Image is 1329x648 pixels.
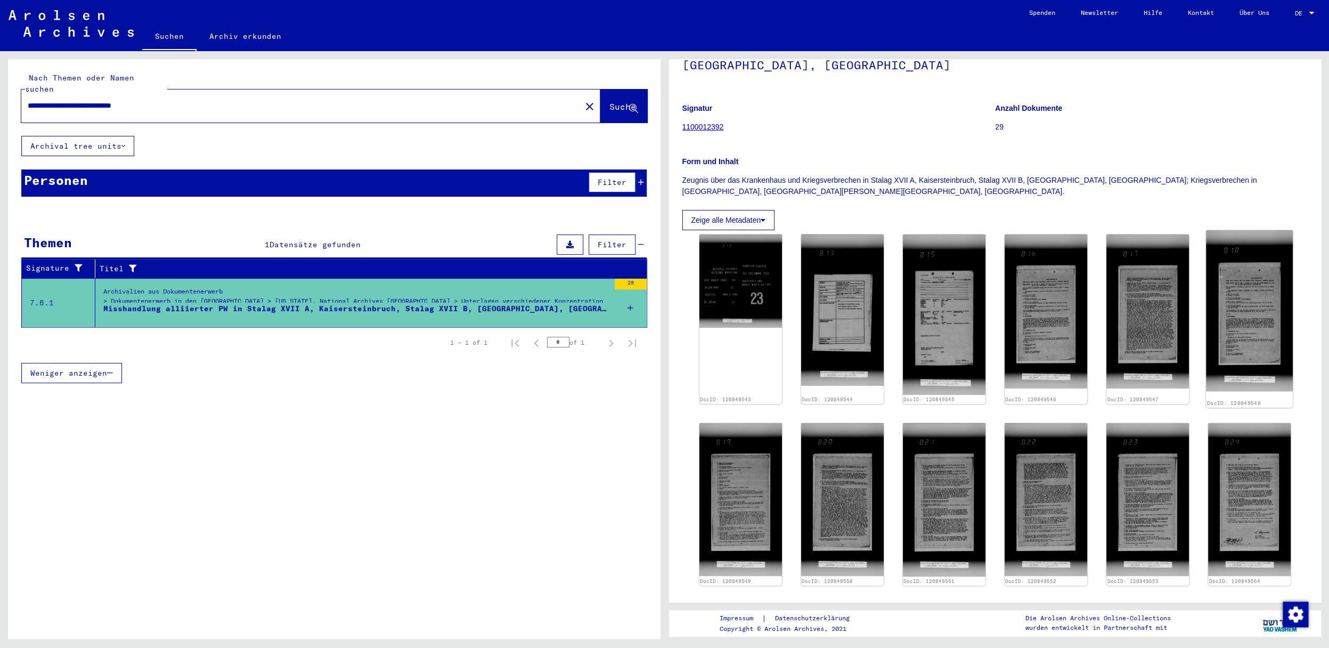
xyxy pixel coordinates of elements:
[1106,423,1189,577] img: 001.jpg
[995,122,1308,133] p: 29
[699,423,782,577] img: 001.jpg
[30,368,107,378] span: Weniger anzeigen
[265,240,270,249] span: 1
[682,210,775,230] button: Zeige alle Metadaten
[1107,396,1158,402] a: DocID: 120849547
[21,136,134,156] button: Archival tree units
[26,263,87,274] div: Signature
[579,95,600,117] button: Clear
[1005,423,1087,577] img: 001.jpg
[547,337,600,347] div: of 1
[1283,602,1308,627] img: Zustimmung ändern
[720,613,762,624] a: Impressum
[903,578,955,584] a: DocID: 120849551
[903,234,985,395] img: 001.jpg
[589,172,635,192] button: Filter
[1107,578,1158,584] a: DocID: 120849553
[1295,10,1307,17] span: DE
[142,23,197,51] a: Suchen
[504,332,526,353] button: First page
[801,234,884,385] img: 001.jpg
[995,104,1062,112] b: Anzahl Dokumente
[25,73,134,94] mat-label: Nach Themen oder Namen suchen
[615,279,647,289] div: 29
[100,263,626,274] div: Titel
[1025,623,1170,633] p: wurden entwickelt in Partnerschaft mit
[767,613,862,624] a: Datenschutzerklärung
[600,332,622,353] button: Next page
[21,363,122,383] button: Weniger anzeigen
[24,171,88,190] div: Personen
[700,396,751,402] a: DocID: 120849543
[1282,601,1308,627] div: Zustimmung ändern
[699,234,782,328] img: 001.jpg
[197,23,294,49] a: Archiv erkunden
[598,240,626,249] span: Filter
[720,624,862,634] p: Copyright © Arolsen Archives, 2021
[802,578,853,584] a: DocID: 120849550
[103,303,609,314] div: Misshandlung alliierter PW in Stalag XVII A, Kaisersteinbruch, Stalag XVII B, [GEOGRAPHIC_DATA], ...
[903,396,955,402] a: DocID: 120849545
[26,260,97,277] div: Signature
[1005,578,1056,584] a: DocID: 120849552
[600,90,647,123] button: Suche
[270,240,361,249] span: Datensätze gefunden
[103,287,609,311] div: Archivalien aus Dokumentenerwerb > Dokumentenerwerb in den [GEOGRAPHIC_DATA] > [US_STATE], Nation...
[1207,400,1261,407] a: DocID: 120849548
[1005,396,1056,402] a: DocID: 120849546
[801,423,884,577] img: 001.jpg
[450,338,487,347] div: 1 – 1 of 1
[1260,610,1300,636] img: yv_logo.png
[682,157,739,166] b: Form und Inhalt
[802,396,853,402] a: DocID: 120849544
[609,101,636,112] span: Suche
[700,578,751,584] a: DocID: 120849549
[100,260,637,277] div: Titel
[1025,613,1170,623] p: Die Arolsen Archives Online-Collections
[682,104,713,112] b: Signatur
[526,332,547,353] button: Previous page
[682,175,1308,197] p: Zeugnis über das Krankenhaus und Kriegsverbrechen in Stalag XVII A, Kaisersteinbruch, Stalag XVII...
[622,332,643,353] button: Last page
[1208,423,1291,577] img: 001.jpg
[1106,234,1189,388] img: 001.jpg
[682,123,724,131] a: 1100012392
[1209,578,1260,584] a: DocID: 120849554
[9,10,134,37] img: Arolsen_neg.svg
[720,613,862,624] div: |
[24,233,72,252] div: Themen
[1005,234,1087,388] img: 001.jpg
[22,278,95,327] td: 7.6.1
[1206,230,1293,391] img: 001.jpg
[589,234,635,255] button: Filter
[598,177,626,187] span: Filter
[583,100,596,113] mat-icon: close
[903,423,985,577] img: 001.jpg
